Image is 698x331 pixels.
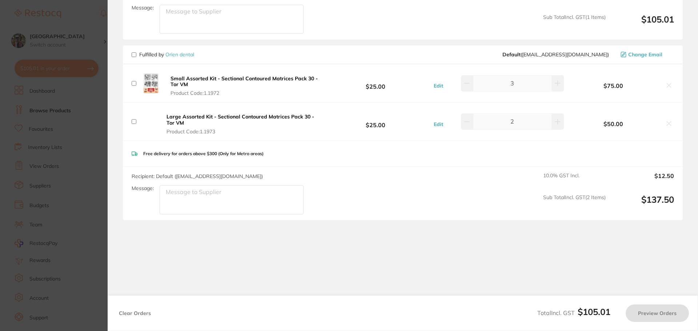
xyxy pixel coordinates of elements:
[139,52,194,57] p: Fulfilled by
[618,51,674,58] button: Change Email
[543,173,606,189] span: 10.0 % GST Incl.
[502,51,521,58] b: Default
[167,129,319,134] span: Product Code: 1.1973
[168,75,321,96] button: Small Assorted Kit - Sectional Contoured Matrices Pack 30 - Tor VM Product Code:1.1972
[566,121,661,127] b: $50.00
[626,304,689,322] button: Preview Orders
[611,194,674,214] output: $137.50
[321,115,430,128] b: $25.00
[578,306,610,317] b: $105.01
[611,14,674,34] output: $105.01
[143,151,264,156] p: Free delivery for orders above $300 (Only for Metro areas)
[139,72,163,95] img: am0ybWxyYQ
[543,14,606,34] span: Sub Total Incl. GST ( 1 Items)
[502,52,609,57] span: sales@orien.com.au
[566,82,661,89] b: $75.00
[321,77,430,90] b: $25.00
[543,194,606,214] span: Sub Total Incl. GST ( 2 Items)
[432,82,445,89] button: Edit
[139,119,159,125] img: aGdlcXNpcQ
[432,121,445,128] button: Edit
[537,309,610,316] span: Total Incl. GST
[167,113,314,126] b: Large Assorted Kit - Sectional Contoured Matrices Pack 30 - Tor VM
[132,5,154,11] label: Message:
[165,51,194,58] a: Orien dental
[628,52,662,57] span: Change Email
[132,185,154,191] label: Message:
[164,113,321,134] button: Large Assorted Kit - Sectional Contoured Matrices Pack 30 - Tor VM Product Code:1.1973
[171,90,319,96] span: Product Code: 1.1972
[611,173,674,189] output: $12.50
[171,75,318,88] b: Small Assorted Kit - Sectional Contoured Matrices Pack 30 - Tor VM
[132,173,263,179] span: Recipient: Default ( [EMAIL_ADDRESS][DOMAIN_NAME] )
[117,304,153,322] button: Clear Orders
